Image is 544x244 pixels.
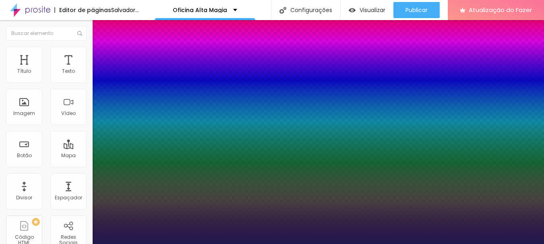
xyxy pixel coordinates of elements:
img: view-1.svg [349,7,356,14]
font: Editor de páginas [59,6,111,14]
font: Divisor [16,194,32,201]
font: Botão [17,152,32,159]
font: Imagem [13,110,35,117]
font: Visualizar [360,6,385,14]
img: Ícone [77,31,82,36]
input: Buscar elemento [6,26,87,41]
font: Espaçador [55,194,82,201]
font: Configurações [290,6,332,14]
font: Atualização do Fazer [469,6,532,14]
button: Visualizar [341,2,393,18]
font: Título [17,68,31,74]
font: Mapa [61,152,76,159]
button: Publicar [393,2,440,18]
font: Texto [62,68,75,74]
img: Ícone [279,7,286,14]
font: Vídeo [61,110,76,117]
font: Salvador... [111,6,139,14]
font: Oficina Alta Magia [173,6,227,14]
font: Publicar [405,6,428,14]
